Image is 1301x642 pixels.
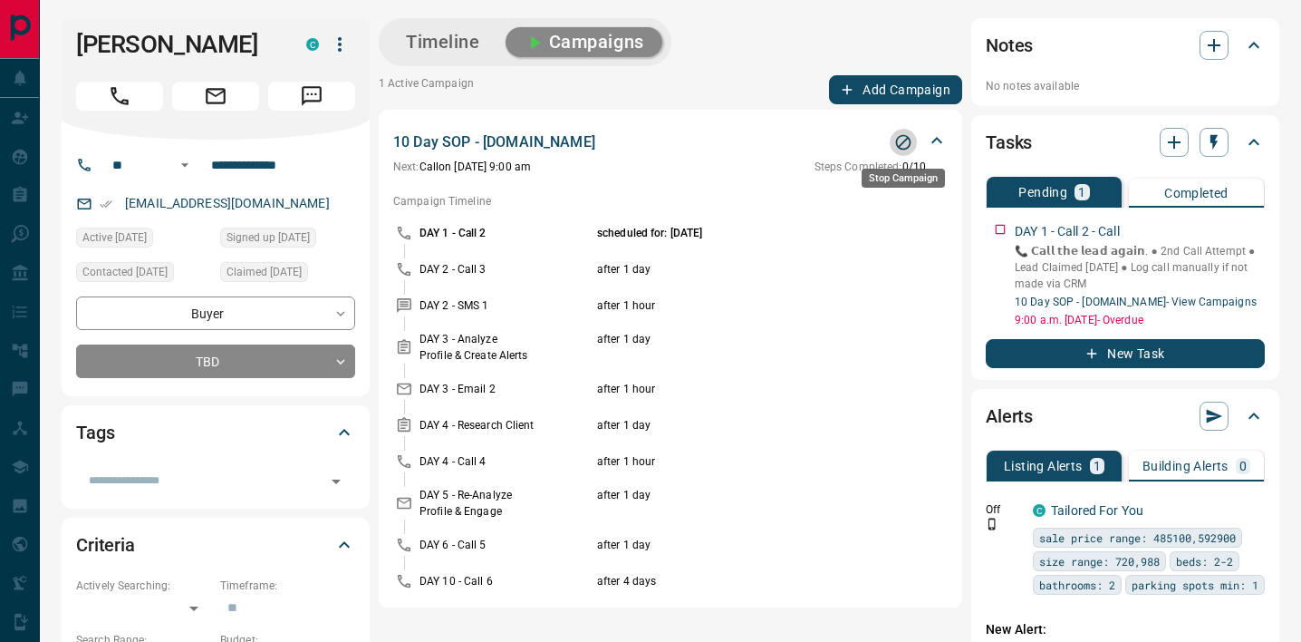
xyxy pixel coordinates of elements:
[76,262,211,287] div: Fri Sep 05 2025
[1015,312,1265,328] p: 9:00 a.m. [DATE] - Overdue
[986,78,1265,94] p: No notes available
[986,339,1265,368] button: New Task
[379,75,474,104] p: 1 Active Campaign
[1132,576,1258,594] span: parking spots min: 1
[76,523,355,567] div: Criteria
[76,530,135,559] h2: Criteria
[419,573,593,589] p: DAY 10 - Call 6
[597,453,885,470] p: after 1 hour
[597,225,885,241] p: scheduled for: [DATE]
[174,154,196,176] button: Open
[220,262,355,287] div: Thu Sep 04 2025
[82,263,168,281] span: Contacted [DATE]
[419,453,593,470] p: DAY 4 - Call 4
[220,228,355,253] div: Mon Apr 05 2021
[76,411,355,454] div: Tags
[393,131,595,153] p: 10 Day SOP - [DOMAIN_NAME]
[393,193,948,209] p: Campaign Timeline
[986,518,998,530] svg: Push Notification Only
[986,402,1033,431] h2: Alerts
[1018,186,1067,199] p: Pending
[100,198,112,210] svg: Email Verified
[1164,187,1229,199] p: Completed
[306,38,319,51] div: condos.ca
[419,381,593,397] p: DAY 3 - Email 2
[1142,460,1229,472] p: Building Alerts
[1094,460,1101,472] p: 1
[76,418,114,447] h2: Tags
[986,24,1265,67] div: Notes
[226,229,310,247] span: Signed up [DATE]
[986,394,1265,438] div: Alerts
[125,196,330,210] a: [EMAIL_ADDRESS][DOMAIN_NAME]
[419,331,593,364] p: DAY 3 - Analyze Profile & Create Alerts
[419,417,593,433] p: DAY 4 - Research Client
[172,82,259,111] span: Email
[76,228,211,253] div: Thu Sep 04 2025
[829,75,962,104] button: Add Campaign
[76,30,279,59] h1: [PERSON_NAME]
[1176,552,1233,570] span: beds: 2-2
[388,27,498,57] button: Timeline
[597,537,885,553] p: after 1 day
[82,229,147,247] span: Active [DATE]
[597,381,885,397] p: after 1 hour
[419,487,593,520] p: DAY 5 - Re-Analyze Profile & Engage
[814,160,902,173] span: Steps Completed:
[76,345,355,378] div: TBD
[1039,552,1160,570] span: size range: 720,988
[393,160,419,173] span: Next:
[986,128,1032,157] h2: Tasks
[268,82,355,111] span: Message
[76,297,355,330] div: Buyer
[597,297,885,314] p: after 1 hour
[862,169,945,188] div: Stop Campaign
[393,128,948,179] div: 10 Day SOP - [DOMAIN_NAME]Stop CampaignNext:Callon [DATE] 9:00 amSteps Completed:0/10
[393,159,531,175] p: Call on [DATE] 9:00 am
[1033,504,1046,517] div: condos.ca
[597,417,885,433] p: after 1 day
[419,225,593,241] p: DAY 1 - Call 2
[226,263,302,281] span: Claimed [DATE]
[597,487,885,520] p: after 1 day
[419,297,593,314] p: DAY 2 - SMS 1
[1004,460,1083,472] p: Listing Alerts
[986,620,1265,639] p: New Alert:
[1015,296,1257,308] a: 10 Day SOP - [DOMAIN_NAME]- View Campaigns
[419,537,593,553] p: DAY 6 - Call 5
[890,129,917,156] button: Stop Campaign
[986,501,1022,518] p: Off
[76,578,211,594] p: Actively Searching:
[986,121,1265,164] div: Tasks
[1015,222,1120,241] p: DAY 1 - Call 2 - Call
[323,469,349,494] button: Open
[597,573,885,589] p: after 4 days
[1015,243,1265,292] p: 📞 𝗖𝗮𝗹𝗹 𝘁𝗵𝗲 𝗹𝗲𝗮𝗱 𝗮𝗴𝗮𝗶𝗻. ● 2nd Call Attempt ● Lead Claimed [DATE] ‎● Log call manually if not made ...
[506,27,662,57] button: Campaigns
[597,261,885,277] p: after 1 day
[1051,503,1143,518] a: Tailored For You
[1039,576,1115,594] span: bathrooms: 2
[986,31,1033,60] h2: Notes
[1039,529,1236,547] span: sale price range: 485100,592900
[814,159,926,175] p: 0 / 10
[76,82,163,111] span: Call
[597,331,885,364] p: after 1 day
[1078,186,1085,199] p: 1
[1239,460,1247,472] p: 0
[220,578,355,594] p: Timeframe:
[419,261,593,277] p: DAY 2 - Call 3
